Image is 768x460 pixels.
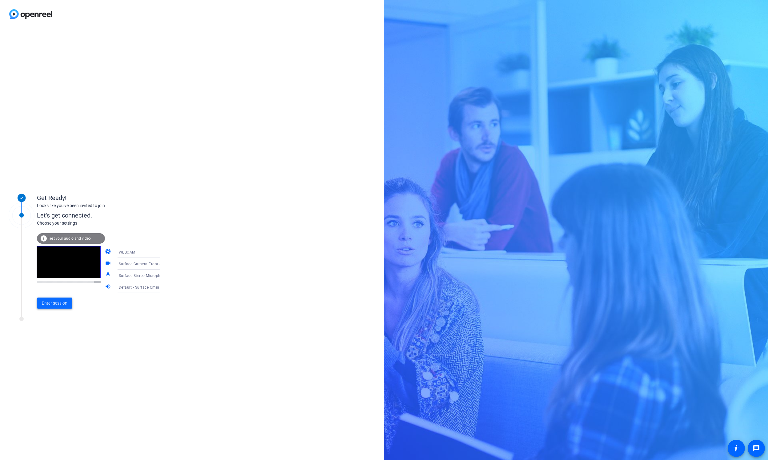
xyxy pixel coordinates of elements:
span: Default - Surface Omnisonic Speakers (Surface High Definition Audio) [119,285,244,290]
mat-icon: volume_up [105,283,112,291]
mat-icon: mic_none [105,272,112,279]
mat-icon: accessibility [733,445,740,452]
div: Get Ready! [37,193,160,202]
mat-icon: info [40,235,47,242]
span: Test your audio and video [48,236,91,241]
span: Enter session [42,300,67,306]
div: Let's get connected. [37,211,173,220]
div: Looks like you've been invited to join [37,202,160,209]
span: Surface Camera Front (045e:0c85) [119,261,181,266]
mat-icon: camera [105,248,112,256]
div: Choose your settings [37,220,173,226]
mat-icon: message [753,445,760,452]
button: Enter session [37,298,72,309]
mat-icon: videocam [105,260,112,267]
span: WEBCAM [119,250,135,254]
span: Surface Stereo Microphones (Surface High Definition Audio) [119,273,227,278]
